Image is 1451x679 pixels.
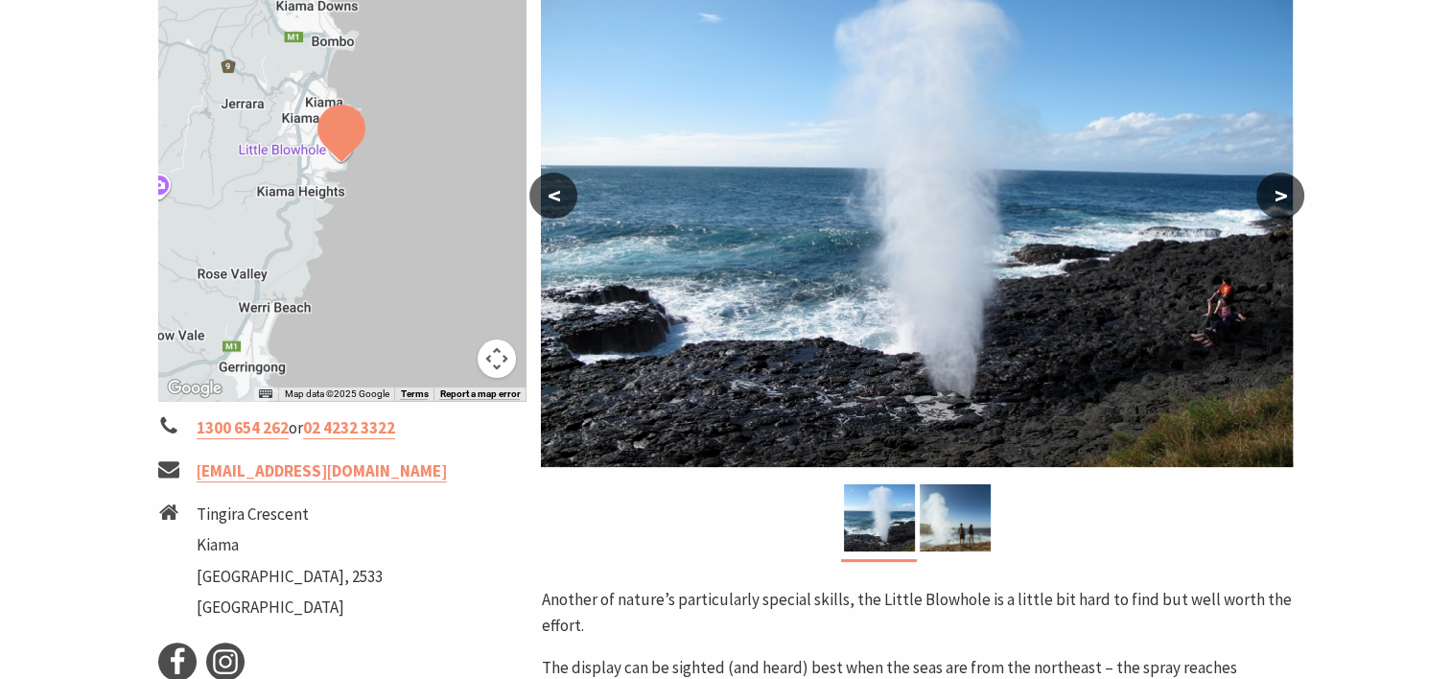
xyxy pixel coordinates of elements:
[197,417,289,439] a: 1300 654 262
[478,339,516,378] button: Map camera controls
[163,376,226,401] img: Google
[259,387,272,401] button: Keyboard shortcuts
[197,460,447,482] a: [EMAIL_ADDRESS][DOMAIN_NAME]
[197,564,383,590] li: [GEOGRAPHIC_DATA], 2533
[197,502,383,527] li: Tingira Crescent
[1256,173,1304,219] button: >
[158,415,527,441] li: or
[541,587,1293,639] p: Another of nature’s particularly special skills, the Little Blowhole is a little bit hard to find...
[400,388,428,400] a: Terms (opens in new tab)
[284,388,388,399] span: Map data ©2025 Google
[163,376,226,401] a: Open this area in Google Maps (opens a new window)
[439,388,520,400] a: Report a map error
[303,417,395,439] a: 02 4232 3322
[197,532,383,558] li: Kiama
[529,173,577,219] button: <
[920,484,991,551] img: Little Blowhole
[197,595,383,620] li: [GEOGRAPHIC_DATA]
